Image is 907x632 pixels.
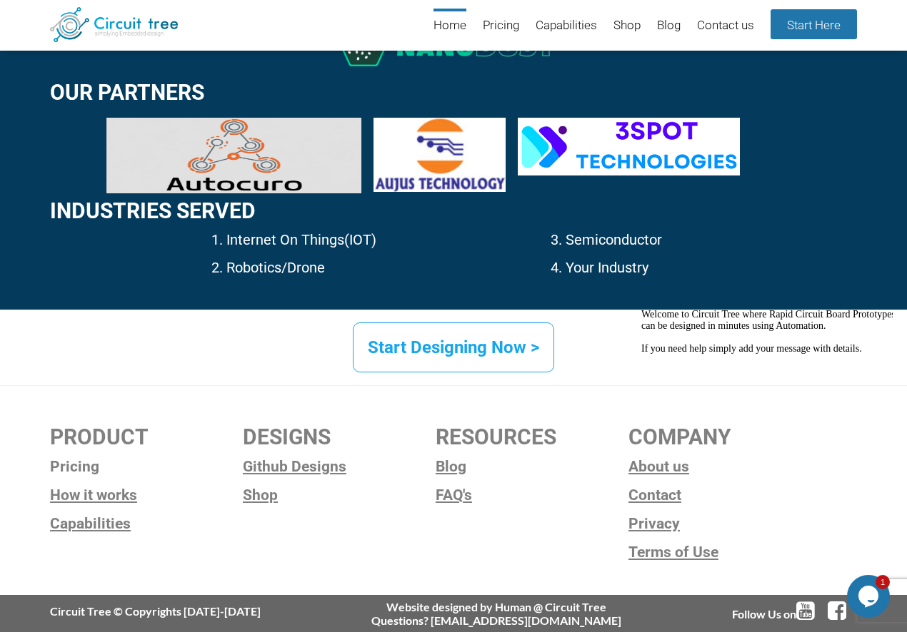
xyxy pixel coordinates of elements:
a: Pricing [50,456,243,477]
a: Capabilities [50,513,243,534]
a: Capabilities [536,9,597,44]
span: Welcome to Circuit Tree where Rapid Circuit Board Prototypes can be designed in minutes using Aut... [6,6,260,51]
p: 2. Robotics/Drone [211,258,437,278]
a: Blog [436,456,628,477]
h2: DESIGNS [243,425,436,449]
a: Start Designing Now > [353,322,554,372]
a: Contact [628,484,821,506]
a: Terms of Use [628,541,821,563]
a: FAQ's [436,484,628,506]
p: 3. Semiconductor [551,230,857,250]
a: Contact us [697,9,754,44]
a: Pricing [483,9,519,44]
a: Start Here [771,9,857,39]
iframe: chat widget [847,575,893,618]
p: 1. Internet On Things(IOT) [211,230,437,250]
a: Shop [613,9,641,44]
a: Privacy [628,513,821,534]
h2: Our Partners [50,81,857,104]
a: How it works [50,484,243,506]
div: Circuit Tree © Copyrights [DATE]-[DATE] [50,604,261,618]
div: Follow Us on [732,600,857,621]
h2: Industries Served [50,199,857,223]
iframe: chat widget [636,303,893,568]
a: About us [628,456,821,477]
p: 4. Your Industry [551,258,857,278]
h2: COMPANY [628,425,821,449]
img: Circuit Tree [50,7,178,42]
h2: RESOURCES [436,425,628,449]
h2: PRODUCT [50,425,243,449]
a: Shop [243,484,436,506]
div: Welcome to Circuit Tree where Rapid Circuit Board Prototypes can be designed in minutes using Aut... [6,6,263,51]
a: Blog [657,9,681,44]
a: Github Designs [243,456,436,477]
div: Website designed by Human @ Circuit Tree Questions? [EMAIL_ADDRESS][DOMAIN_NAME] [371,600,621,627]
a: Home [434,9,466,44]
